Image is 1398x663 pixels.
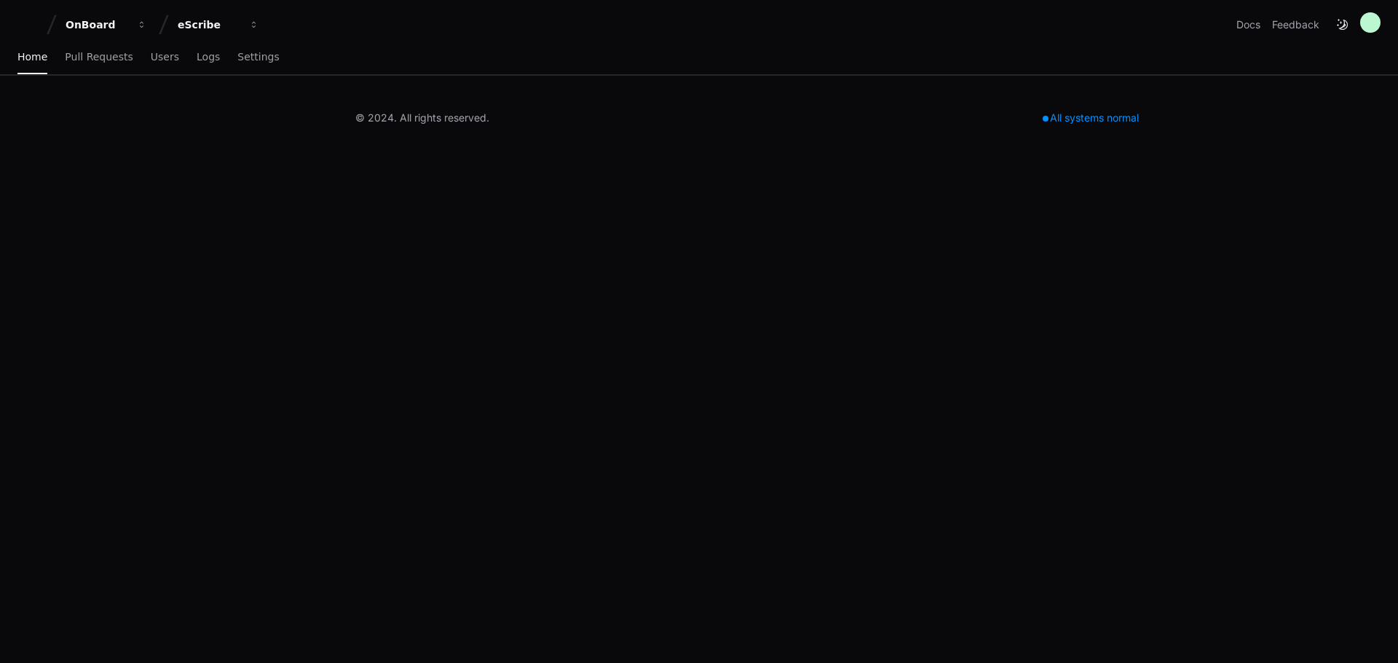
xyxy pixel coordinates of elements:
button: eScribe [172,12,265,38]
span: Users [151,52,179,61]
a: Docs [1236,17,1260,32]
div: © 2024. All rights reserved. [355,111,489,125]
a: Home [17,41,47,74]
a: Logs [197,41,220,74]
span: Settings [237,52,279,61]
div: All systems normal [1034,108,1148,128]
button: Feedback [1272,17,1319,32]
button: OnBoard [60,12,153,38]
a: Settings [237,41,279,74]
span: Home [17,52,47,61]
div: OnBoard [66,17,128,32]
div: eScribe [178,17,240,32]
span: Logs [197,52,220,61]
a: Pull Requests [65,41,133,74]
span: Pull Requests [65,52,133,61]
a: Users [151,41,179,74]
